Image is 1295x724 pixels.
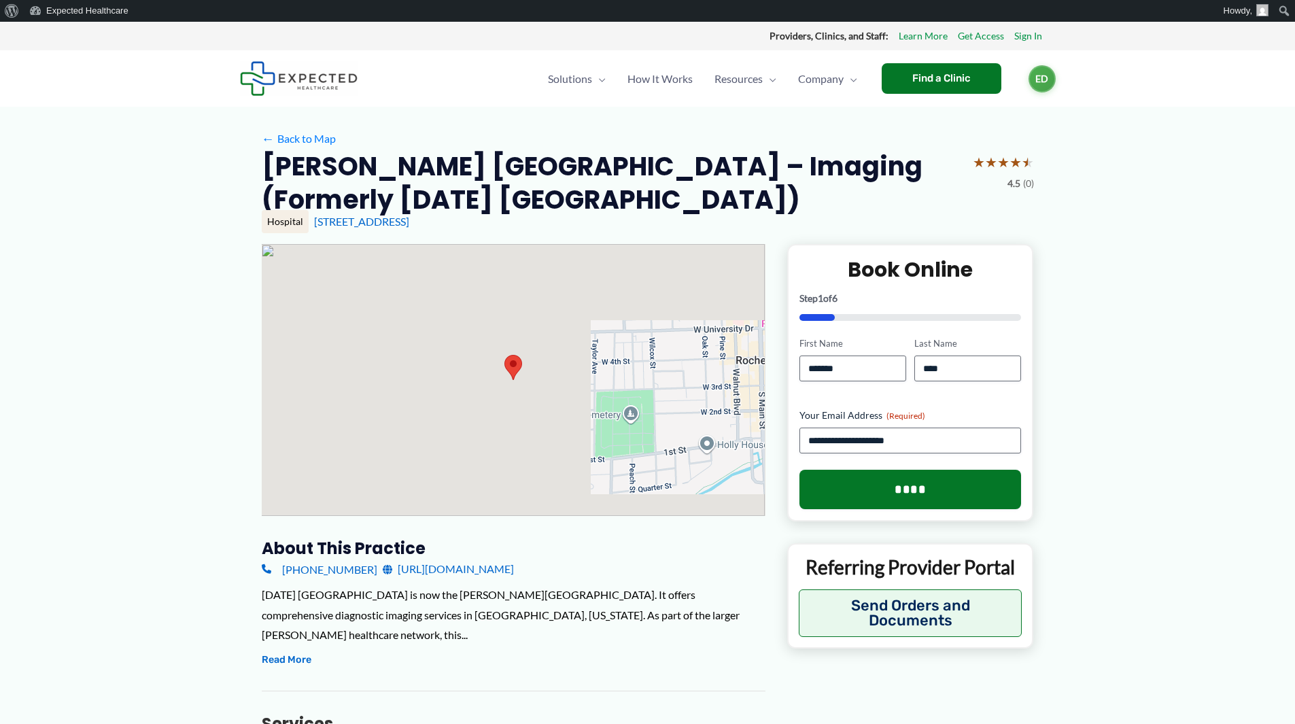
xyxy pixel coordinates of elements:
p: Step of [799,294,1022,303]
h2: Book Online [799,256,1022,283]
label: Last Name [914,337,1021,350]
h3: About this practice [262,538,765,559]
span: Menu Toggle [844,55,857,103]
span: ← [262,132,275,145]
span: ★ [1009,150,1022,175]
a: Find a Clinic [882,63,1001,94]
a: [PHONE_NUMBER] [262,559,377,579]
button: Send Orders and Documents [799,589,1022,637]
a: Sign In [1014,27,1042,45]
a: ResourcesMenu Toggle [704,55,787,103]
a: How It Works [617,55,704,103]
a: [URL][DOMAIN_NAME] [383,559,514,579]
div: [DATE] [GEOGRAPHIC_DATA] is now the [PERSON_NAME][GEOGRAPHIC_DATA]. It offers comprehensive diagn... [262,585,765,645]
p: Referring Provider Portal [799,555,1022,579]
span: Company [798,55,844,103]
span: Menu Toggle [592,55,606,103]
a: Learn More [899,27,948,45]
a: ←Back to Map [262,128,336,149]
nav: Primary Site Navigation [537,55,868,103]
a: Get Access [958,27,1004,45]
a: ED [1029,65,1056,92]
span: ★ [973,150,985,175]
span: Menu Toggle [763,55,776,103]
span: 6 [832,292,838,304]
a: SolutionsMenu Toggle [537,55,617,103]
span: Solutions [548,55,592,103]
label: First Name [799,337,906,350]
a: CompanyMenu Toggle [787,55,868,103]
button: Read More [262,652,311,668]
span: ★ [1022,150,1034,175]
span: ★ [985,150,997,175]
span: (0) [1023,175,1034,192]
span: 1 [818,292,823,304]
span: (Required) [886,411,925,421]
a: [STREET_ADDRESS] [314,215,409,228]
div: Hospital [262,210,309,233]
h2: [PERSON_NAME] [GEOGRAPHIC_DATA] – Imaging (Formerly [DATE] [GEOGRAPHIC_DATA]) [262,150,962,217]
label: Your Email Address [799,409,1022,422]
span: ★ [997,150,1009,175]
span: 4.5 [1007,175,1020,192]
strong: Providers, Clinics, and Staff: [770,30,888,41]
img: Expected Healthcare Logo - side, dark font, small [240,61,358,96]
span: How It Works [627,55,693,103]
span: Resources [714,55,763,103]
